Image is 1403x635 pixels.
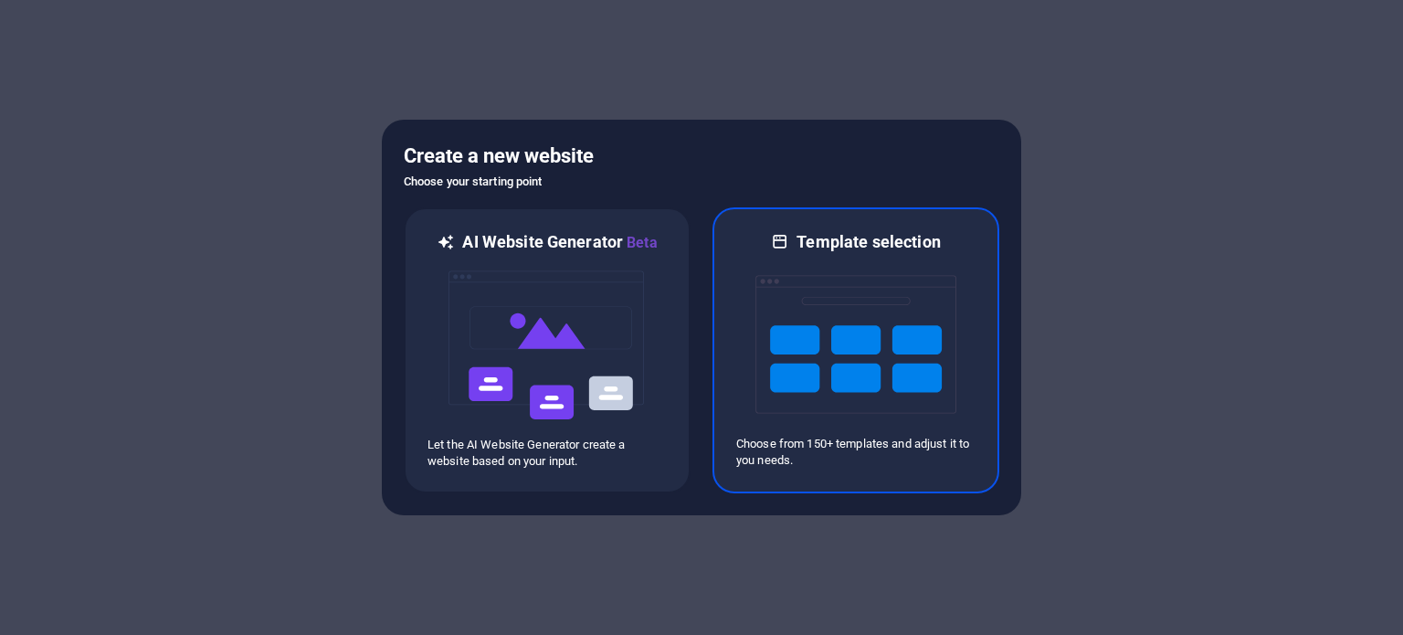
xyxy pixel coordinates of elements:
img: ai [447,254,648,437]
h6: Template selection [796,231,940,253]
span: Beta [623,234,658,251]
h6: AI Website Generator [462,231,657,254]
p: Choose from 150+ templates and adjust it to you needs. [736,436,976,469]
div: AI Website GeneratorBetaaiLet the AI Website Generator create a website based on your input. [404,207,691,493]
div: Template selectionChoose from 150+ templates and adjust it to you needs. [712,207,999,493]
h6: Choose your starting point [404,171,999,193]
p: Let the AI Website Generator create a website based on your input. [427,437,667,470]
h5: Create a new website [404,142,999,171]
